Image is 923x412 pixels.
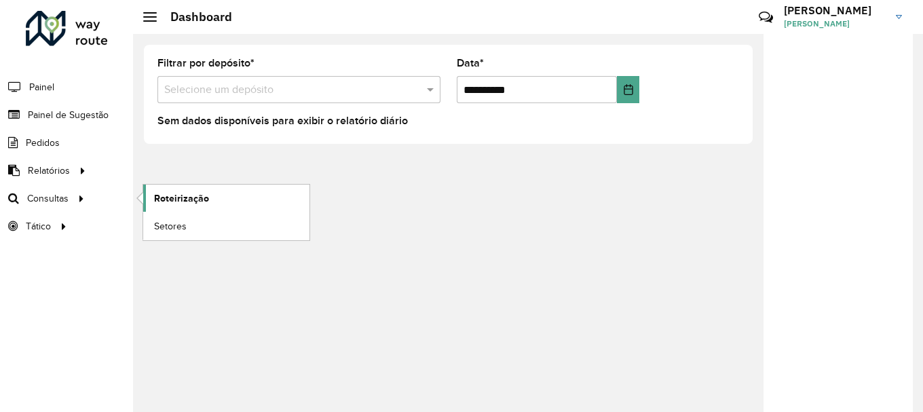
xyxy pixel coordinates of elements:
[784,18,886,30] span: [PERSON_NAME]
[617,76,639,103] button: Choose Date
[28,164,70,178] span: Relatórios
[784,4,886,17] h3: [PERSON_NAME]
[154,219,187,233] span: Setores
[28,108,109,122] span: Painel de Sugestão
[26,136,60,150] span: Pedidos
[27,191,69,206] span: Consultas
[143,212,309,240] a: Setores
[26,219,51,233] span: Tático
[457,55,484,71] label: Data
[157,55,255,71] label: Filtrar por depósito
[157,10,232,24] h2: Dashboard
[751,3,780,32] a: Contato Rápido
[29,80,54,94] span: Painel
[157,113,408,129] label: Sem dados disponíveis para exibir o relatório diário
[154,191,209,206] span: Roteirização
[143,185,309,212] a: Roteirização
